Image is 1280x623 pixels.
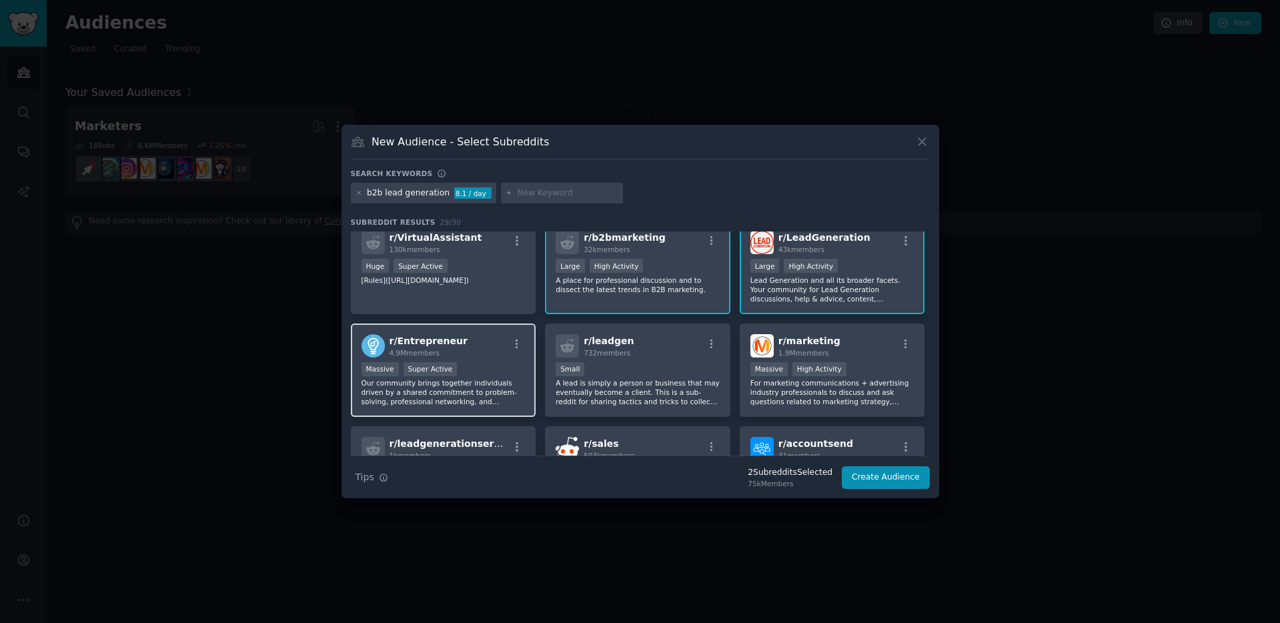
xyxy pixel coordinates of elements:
[748,467,832,479] div: 2 Subreddit s Selected
[750,275,914,303] p: Lead Generation and all its broader facets. Your community for Lead Generation discussions, help ...
[778,452,820,460] span: 31 members
[356,470,374,484] span: Tips
[517,187,618,199] input: New Keyword
[584,349,630,357] span: 732 members
[842,466,930,489] button: Create Audience
[750,378,914,406] p: For marketing communications + advertising industry professionals to discuss and ask questions re...
[750,259,780,273] div: Large
[556,437,579,460] img: sales
[394,259,448,273] div: Super Active
[556,378,720,406] p: A lead is simply a person or business that may eventually become a client. This is a sub-reddit f...
[556,259,585,273] div: Large
[390,336,468,346] span: r/ Entrepreneur
[556,275,720,294] p: A place for professional discussion and to dissect the latest trends in B2B marketing.
[778,336,840,346] span: r/ marketing
[367,187,450,199] div: b2b lead generation
[784,259,838,273] div: High Activity
[778,245,824,253] span: 43k members
[372,135,549,149] h3: New Audience - Select Subreddits
[584,336,634,346] span: r/ leadgen
[584,245,630,253] span: 32k members
[362,378,526,406] p: Our community brings together individuals driven by a shared commitment to problem-solving, profe...
[778,232,870,243] span: r/ LeadGeneration
[584,438,618,449] span: r/ sales
[750,334,774,358] img: marketing
[351,217,436,227] span: Subreddit Results
[778,438,853,449] span: r/ accountsend
[362,275,526,285] p: [Rules]([URL][DOMAIN_NAME])
[390,438,516,449] span: r/ leadgenerationservice
[750,437,774,460] img: accountsend
[556,362,584,376] div: Small
[390,349,440,357] span: 4.9M members
[778,349,829,357] span: 1.9M members
[584,232,666,243] span: r/ b2bmarketing
[362,334,385,358] img: Entrepreneur
[351,169,433,178] h3: Search keywords
[390,232,482,243] span: r/ VirtualAssistant
[750,231,774,254] img: LeadGeneration
[590,259,644,273] div: High Activity
[584,452,634,460] span: 503k members
[440,218,462,226] span: 29 / 30
[390,452,432,460] span: 1k members
[792,362,846,376] div: High Activity
[390,245,440,253] span: 130k members
[750,362,788,376] div: Massive
[404,362,458,376] div: Super Active
[454,187,492,199] div: 8.1 / day
[362,259,390,273] div: Huge
[362,362,399,376] div: Massive
[351,466,393,489] button: Tips
[748,479,832,488] div: 75k Members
